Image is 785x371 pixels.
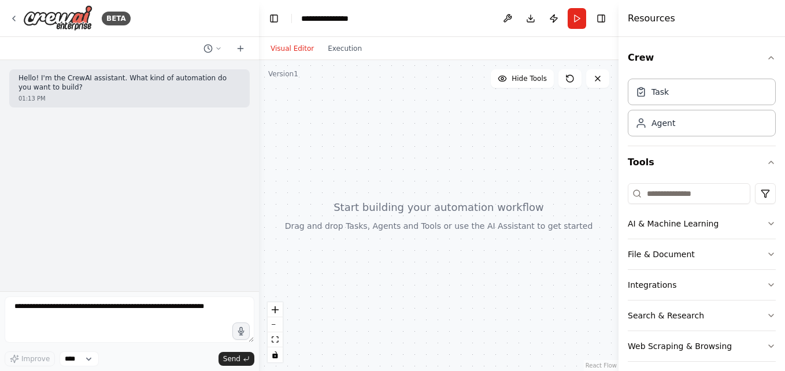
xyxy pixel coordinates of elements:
[628,300,776,331] button: Search & Research
[264,42,321,55] button: Visual Editor
[491,69,554,88] button: Hide Tools
[18,94,240,103] div: 01:13 PM
[268,69,298,79] div: Version 1
[512,74,547,83] span: Hide Tools
[102,12,131,25] div: BETA
[628,146,776,179] button: Tools
[18,74,240,92] p: Hello! I'm the CrewAI assistant. What kind of automation do you want to build?
[651,86,669,98] div: Task
[266,10,282,27] button: Hide left sidebar
[651,117,675,129] div: Agent
[219,352,254,366] button: Send
[301,13,359,24] nav: breadcrumb
[5,351,55,366] button: Improve
[593,10,609,27] button: Hide right sidebar
[21,354,50,363] span: Improve
[628,74,776,146] div: Crew
[586,362,617,369] a: React Flow attribution
[231,42,250,55] button: Start a new chat
[628,209,776,239] button: AI & Machine Learning
[23,5,92,31] img: Logo
[628,270,776,300] button: Integrations
[223,354,240,363] span: Send
[628,179,776,371] div: Tools
[199,42,227,55] button: Switch to previous chat
[628,331,776,361] button: Web Scraping & Browsing
[268,302,283,317] button: zoom in
[321,42,369,55] button: Execution
[232,322,250,340] button: Click to speak your automation idea
[268,332,283,347] button: fit view
[268,347,283,362] button: toggle interactivity
[628,42,776,74] button: Crew
[268,317,283,332] button: zoom out
[628,12,675,25] h4: Resources
[268,302,283,362] div: React Flow controls
[628,239,776,269] button: File & Document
